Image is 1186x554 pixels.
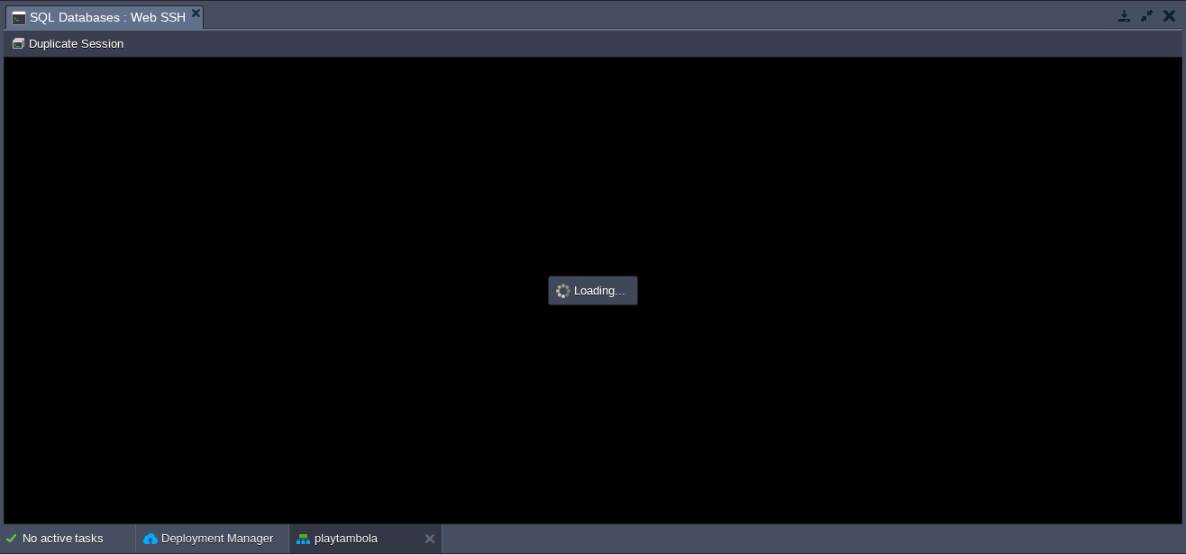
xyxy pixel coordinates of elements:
div: No active tasks [23,524,135,553]
button: Duplicate Session [11,35,129,51]
button: playtambola [296,530,378,548]
button: Deployment Manager [143,530,273,548]
div: Loading... [551,278,635,303]
span: SQL Databases : Web SSH [12,6,186,29]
